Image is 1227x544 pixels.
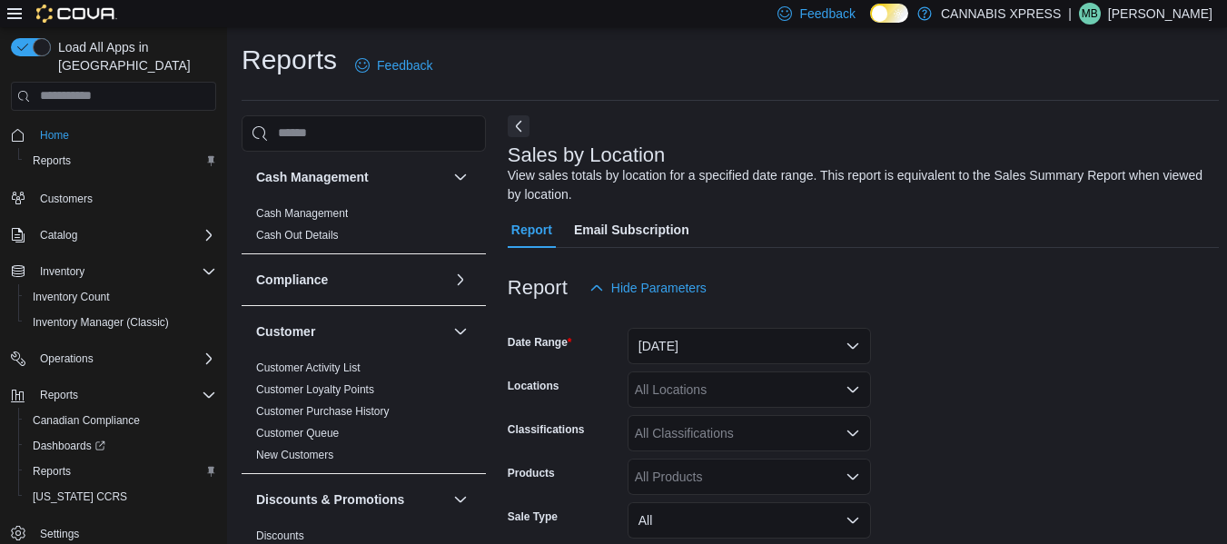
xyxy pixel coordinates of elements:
[574,212,689,248] span: Email Subscription
[18,148,223,173] button: Reports
[846,470,860,484] button: Open list of options
[25,460,78,482] a: Reports
[870,4,908,23] input: Dark Mode
[846,426,860,440] button: Open list of options
[508,466,555,480] label: Products
[33,315,169,330] span: Inventory Manager (Classic)
[256,529,304,543] span: Discounts
[450,269,471,291] button: Compliance
[40,128,69,143] span: Home
[1068,3,1072,25] p: |
[25,312,216,333] span: Inventory Manager (Classic)
[870,23,871,24] span: Dark Mode
[256,427,339,440] a: Customer Queue
[40,228,77,242] span: Catalog
[51,38,216,74] span: Load All Apps in [GEOGRAPHIC_DATA]
[256,271,328,289] h3: Compliance
[18,284,223,310] button: Inventory Count
[25,486,134,508] a: [US_STATE] CCRS
[18,408,223,433] button: Canadian Compliance
[4,346,223,371] button: Operations
[25,286,216,308] span: Inventory Count
[450,321,471,342] button: Customer
[40,527,79,541] span: Settings
[25,312,176,333] a: Inventory Manager (Classic)
[25,486,216,508] span: Washington CCRS
[256,490,446,509] button: Discounts & Promotions
[508,335,572,350] label: Date Range
[256,168,446,186] button: Cash Management
[242,42,337,78] h1: Reports
[511,212,552,248] span: Report
[508,166,1210,204] div: View sales totals by location for a specified date range. This report is equivalent to the Sales ...
[33,188,100,210] a: Customers
[25,460,216,482] span: Reports
[348,47,440,84] a: Feedback
[18,484,223,509] button: [US_STATE] CCRS
[450,166,471,188] button: Cash Management
[25,410,216,431] span: Canadian Compliance
[25,410,147,431] a: Canadian Compliance
[256,229,339,242] a: Cash Out Details
[256,206,348,221] span: Cash Management
[256,382,374,397] span: Customer Loyalty Points
[18,433,223,459] a: Dashboards
[508,115,529,137] button: Next
[611,279,707,297] span: Hide Parameters
[256,271,446,289] button: Compliance
[256,168,369,186] h3: Cash Management
[256,322,315,341] h3: Customer
[256,383,374,396] a: Customer Loyalty Points
[33,224,84,246] button: Catalog
[256,529,304,542] a: Discounts
[33,261,92,282] button: Inventory
[628,328,871,364] button: [DATE]
[4,382,223,408] button: Reports
[33,439,105,453] span: Dashboards
[33,348,101,370] button: Operations
[846,382,860,397] button: Open list of options
[33,186,216,209] span: Customers
[33,464,71,479] span: Reports
[4,259,223,284] button: Inventory
[799,5,855,23] span: Feedback
[33,384,216,406] span: Reports
[256,426,339,440] span: Customer Queue
[508,379,559,393] label: Locations
[628,502,871,539] button: All
[1108,3,1212,25] p: [PERSON_NAME]
[25,150,78,172] a: Reports
[508,144,666,166] h3: Sales by Location
[256,405,390,418] a: Customer Purchase History
[4,122,223,148] button: Home
[508,422,585,437] label: Classifications
[256,448,333,462] span: New Customers
[33,124,76,146] a: Home
[4,184,223,211] button: Customers
[582,270,714,306] button: Hide Parameters
[40,351,94,366] span: Operations
[33,348,216,370] span: Operations
[256,490,404,509] h3: Discounts & Promotions
[33,261,216,282] span: Inventory
[256,228,339,242] span: Cash Out Details
[256,361,361,374] a: Customer Activity List
[25,435,113,457] a: Dashboards
[941,3,1061,25] p: CANNABIS XPRESS
[256,404,390,419] span: Customer Purchase History
[242,203,486,253] div: Cash Management
[40,388,78,402] span: Reports
[1082,3,1098,25] span: MB
[18,459,223,484] button: Reports
[33,490,127,504] span: [US_STATE] CCRS
[33,384,85,406] button: Reports
[508,277,568,299] h3: Report
[1079,3,1101,25] div: Mike Barry
[256,449,333,461] a: New Customers
[36,5,117,23] img: Cova
[33,224,216,246] span: Catalog
[25,435,216,457] span: Dashboards
[33,153,71,168] span: Reports
[33,413,140,428] span: Canadian Compliance
[4,223,223,248] button: Catalog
